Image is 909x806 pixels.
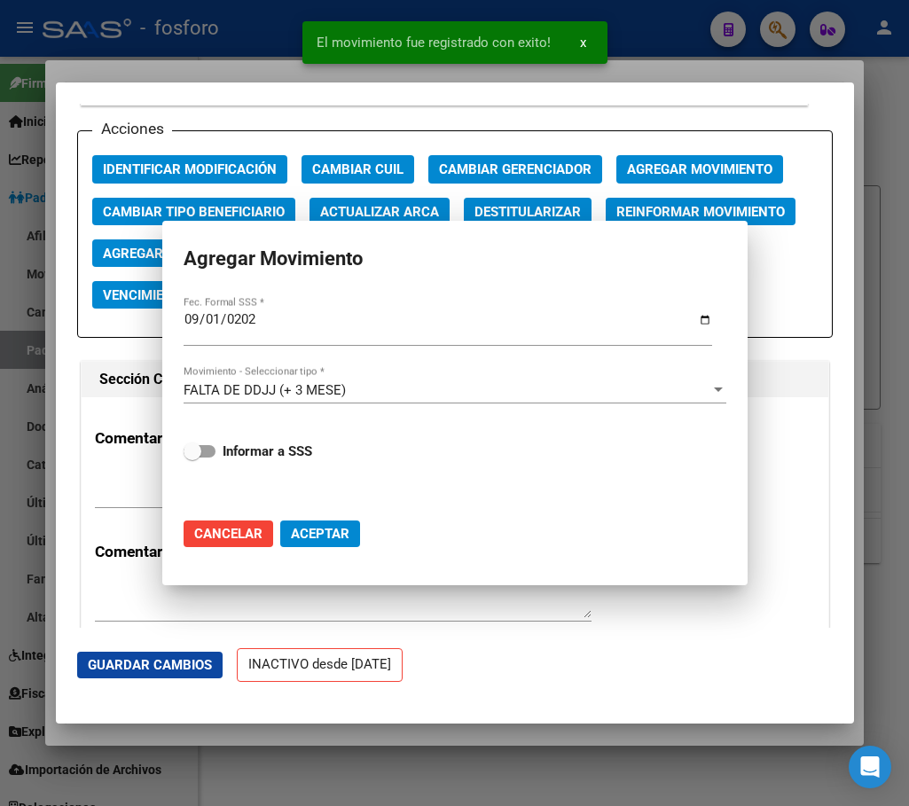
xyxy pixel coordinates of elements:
[92,198,295,225] button: Cambiar Tipo Beneficiario
[312,162,404,178] span: Cambiar CUIL
[280,520,360,547] button: Aceptar
[92,281,228,309] button: Vencimiento PMI
[184,520,273,547] button: Cancelar
[184,242,726,276] h2: Agregar Movimiento
[237,648,403,683] p: INACTIVO desde [DATE]
[320,204,439,220] span: Actualizar ARCA
[88,657,212,673] span: Guardar Cambios
[103,246,226,262] span: Agregar Etiqueta
[92,117,172,140] h3: Acciones
[474,204,581,220] span: Destitularizar
[428,155,602,183] button: Cambiar Gerenciador
[184,382,346,398] span: FALTA DE DDJJ (+ 3 MESE)
[439,162,592,178] span: Cambiar Gerenciador
[464,198,592,225] button: Destitularizar
[616,155,783,183] button: Agregar Movimiento
[194,526,263,542] span: Cancelar
[103,162,277,178] span: Identificar Modificación
[627,162,772,178] span: Agregar Movimiento
[310,198,450,225] button: Actualizar ARCA
[99,369,811,390] h1: Sección Comentarios
[77,652,223,678] button: Guardar Cambios
[103,204,285,220] span: Cambiar Tipo Beneficiario
[317,34,551,51] span: El movimiento fue registrado con exito!
[302,155,414,183] button: Cambiar CUIL
[92,239,237,267] button: Agregar Etiqueta
[95,426,815,450] h3: Comentarios Obra Social:
[103,287,217,303] span: Vencimiento PMI
[616,204,785,220] span: Reinformar Movimiento
[223,443,312,459] strong: Informar a SSS
[580,35,586,51] span: x
[95,540,815,563] h3: Comentarios Administrador:
[606,198,795,225] button: Reinformar Movimiento
[291,526,349,542] span: Aceptar
[92,155,287,183] button: Identificar Modificación
[849,746,891,788] div: Open Intercom Messenger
